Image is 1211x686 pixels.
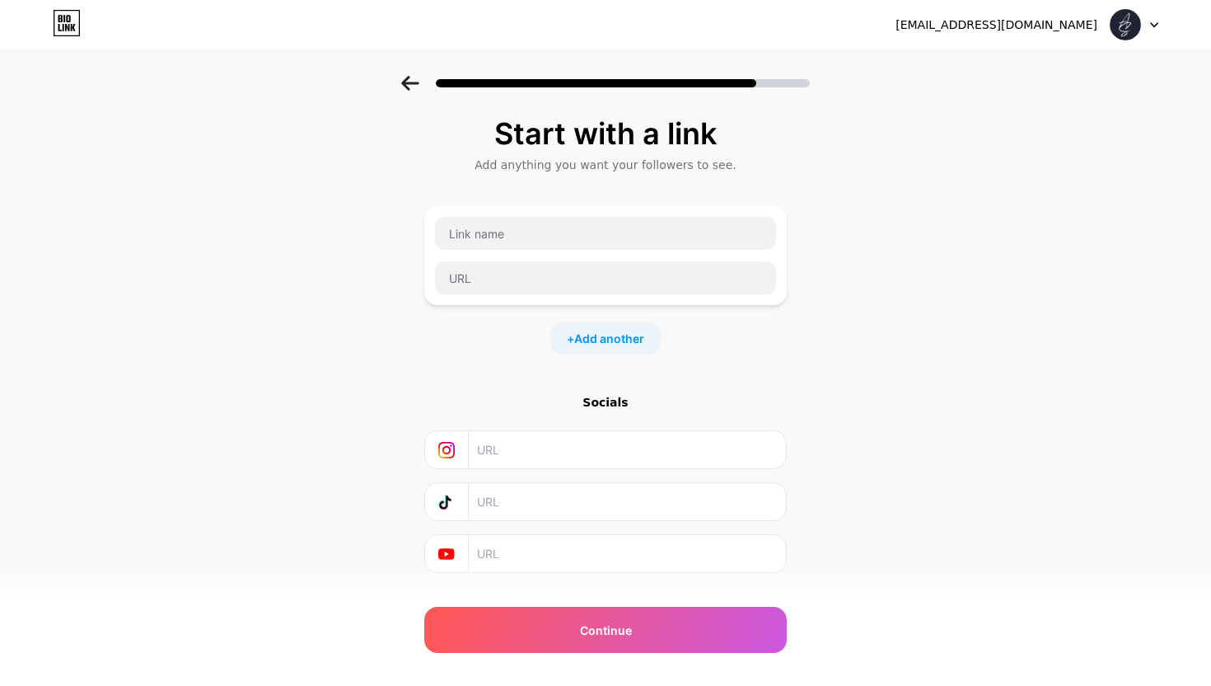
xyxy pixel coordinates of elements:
[435,217,776,250] input: Link name
[477,431,776,468] input: URL
[477,535,776,572] input: URL
[580,622,632,639] span: Continue
[895,16,1097,34] div: [EMAIL_ADDRESS][DOMAIN_NAME]
[432,157,778,173] div: Add anything you want your followers to see.
[432,117,778,150] div: Start with a link
[477,483,776,520] input: URL
[424,394,787,411] div: Socials
[1110,9,1141,40] img: imassal
[550,322,661,355] div: +
[574,330,644,347] span: Add another
[435,261,776,294] input: URL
